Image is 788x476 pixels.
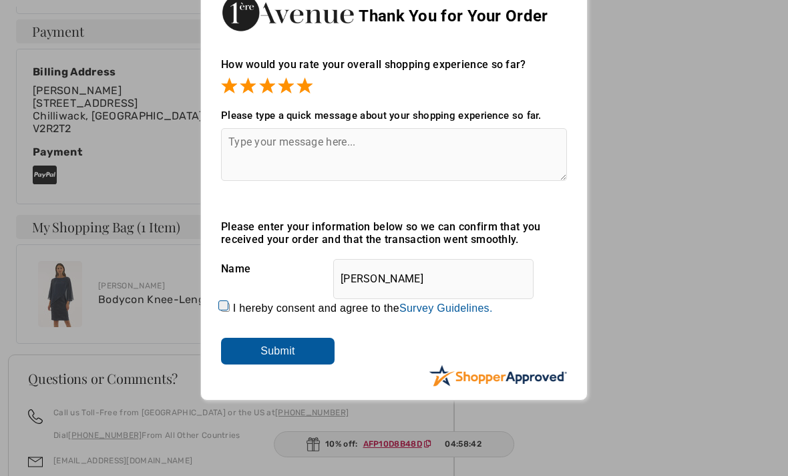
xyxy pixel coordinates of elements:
div: Please type a quick message about your shopping experience so far. [221,109,567,122]
div: How would you rate your overall shopping experience so far? [221,45,567,96]
span: Thank You for Your Order [359,7,548,25]
input: Submit [221,338,335,365]
div: Please enter your information below so we can confirm that you received your order and that the t... [221,220,567,246]
label: I hereby consent and agree to the [233,302,493,314]
a: Survey Guidelines. [399,302,493,314]
div: Name [221,252,567,286]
